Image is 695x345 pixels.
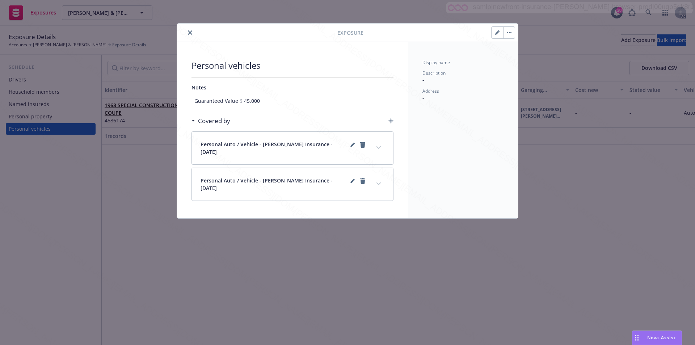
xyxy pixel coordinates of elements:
[632,331,641,345] div: Drag to move
[191,84,206,91] span: Notes
[191,94,393,108] span: Guaranteed Value $ 45,000
[647,335,676,341] span: Nova Assist
[192,132,393,164] div: Personal Auto / Vehicle - [PERSON_NAME] Insurance - [DATE]editPencilremoveexpand content
[348,140,357,149] a: editPencil
[337,29,363,37] span: Exposure
[348,177,357,185] a: editPencil
[373,142,384,153] button: expand content
[348,140,357,156] span: editPencil
[186,28,194,37] button: close
[191,59,393,72] span: Personal vehicles
[191,116,230,126] div: Covered by
[192,168,393,201] div: Personal Auto / Vehicle - [PERSON_NAME] Insurance - [DATE]editPencilremoveexpand content
[201,177,348,192] span: Personal Auto / Vehicle - [PERSON_NAME] Insurance - [DATE]
[358,177,367,192] span: remove
[422,70,446,76] span: Description
[422,76,424,83] span: -
[358,140,367,149] a: remove
[422,94,424,101] span: -
[632,331,682,345] button: Nova Assist
[358,140,367,156] span: remove
[198,116,230,126] h3: Covered by
[422,59,450,66] span: Display name
[373,178,384,190] button: expand content
[348,177,357,192] span: editPencil
[422,88,439,94] span: Address
[201,140,348,156] span: Personal Auto / Vehicle - [PERSON_NAME] Insurance - [DATE]
[358,177,367,185] a: remove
